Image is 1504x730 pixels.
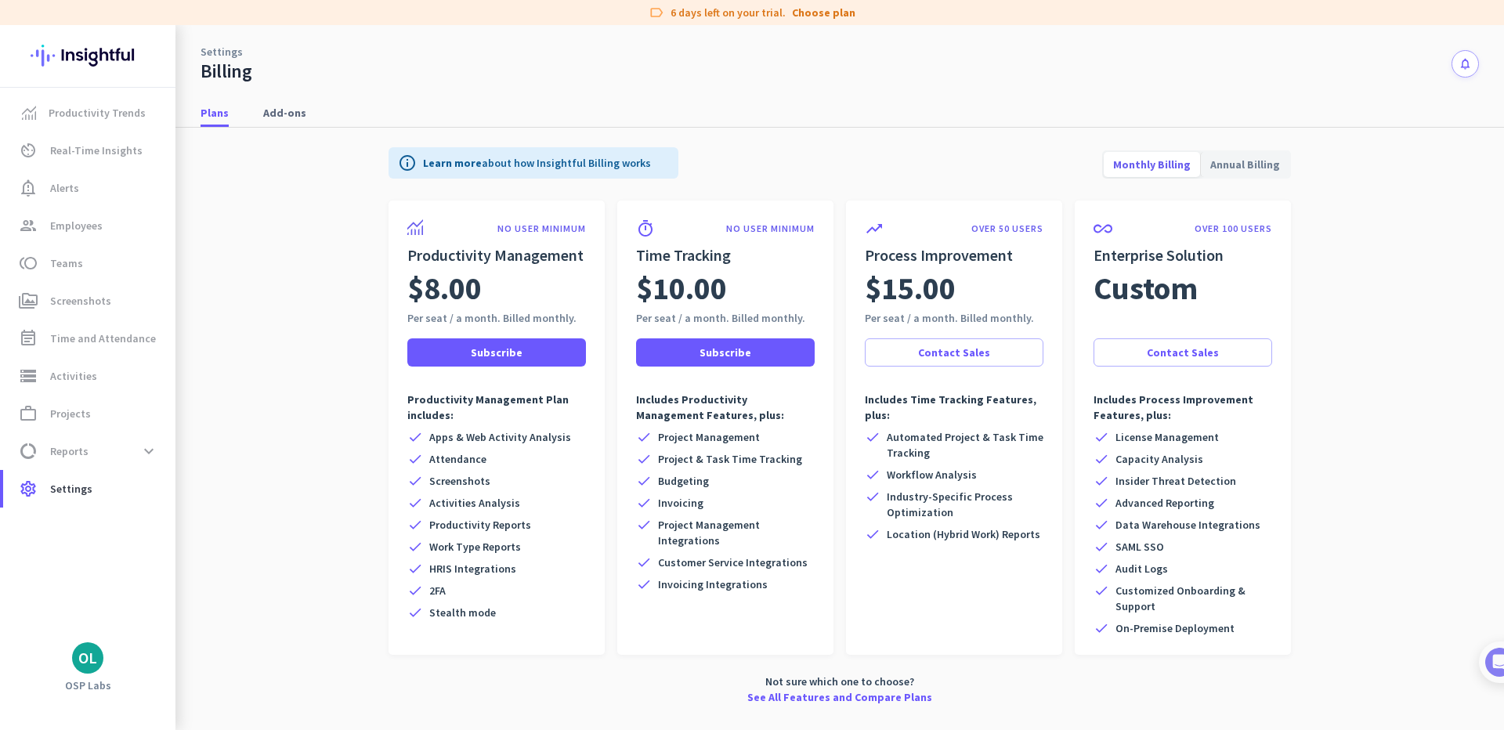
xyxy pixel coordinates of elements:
i: check [1094,620,1109,636]
span: 2FA [429,583,446,598]
p: NO USER MINIMUM [726,222,815,235]
span: Project Management [658,429,760,445]
button: Subscribe [407,338,586,367]
i: timer [636,219,655,238]
span: Add-ons [263,105,306,121]
span: HRIS Integrations [429,561,516,576]
div: Add employees [60,273,266,288]
span: License Management [1115,429,1219,445]
span: Home [23,528,55,539]
i: check [407,473,423,489]
button: Help [157,489,235,551]
p: Productivity Management Plan includes: [407,392,586,423]
span: Workflow Analysis [887,467,977,482]
p: Includes Time Tracking Features, plus: [865,392,1043,423]
div: You're just a few steps away from completing the essential app setup [22,117,291,154]
span: Budgeting [658,473,709,489]
p: NO USER MINIMUM [497,222,586,235]
p: Includes Process Improvement Features, plus: [1094,392,1272,423]
div: It's time to add your employees! This is crucial since Insightful will start collecting their act... [60,298,273,364]
a: perm_mediaScreenshots [3,282,175,320]
span: Screenshots [429,473,490,489]
div: Per seat / a month. Billed monthly. [865,310,1043,326]
span: Productivity Reports [429,517,531,533]
span: Settings [50,479,92,498]
span: Industry-Specific Process Optimization [887,489,1043,520]
i: notifications [1459,57,1472,70]
span: Customized Onboarding & Support [1115,583,1272,614]
span: SAML SSO [1115,539,1164,555]
i: check [407,495,423,511]
span: Reports [50,442,89,461]
button: Add your employees [60,377,211,408]
span: Monthly Billing [1104,146,1200,183]
div: 2Initial tracking settings and how to edit them [29,446,284,482]
i: check [407,451,423,467]
i: check [1094,561,1109,576]
i: check [865,489,880,504]
span: Project & Task Time Tracking [658,451,802,467]
button: notifications [1452,50,1479,78]
span: Messages [91,528,145,539]
span: $8.00 [407,266,482,310]
button: Tasks [235,489,313,551]
span: Screenshots [50,291,111,310]
i: trending_up [865,219,884,238]
a: tollTeams [3,244,175,282]
img: Insightful logo [31,25,145,86]
span: Alerts [50,179,79,197]
span: Productivity Trends [49,103,146,122]
img: Profile image for Tamara [56,164,81,189]
span: $15.00 [865,266,956,310]
i: perm_media [19,291,38,310]
span: Work Type Reports [429,539,521,555]
span: Teams [50,254,83,273]
p: OVER 50 USERS [971,222,1043,235]
span: Annual Billing [1201,146,1289,183]
span: Invoicing Integrations [658,576,768,592]
i: work_outline [19,404,38,423]
span: Insider Threat Detection [1115,473,1236,489]
span: Apps & Web Activity Analysis [429,429,571,445]
i: group [19,216,38,235]
span: Activities [50,367,97,385]
i: info [398,154,417,172]
i: check [1094,583,1109,598]
div: 1Add employees [29,267,284,292]
span: Contact Sales [1147,345,1219,360]
span: Data Warehouse Integrations [1115,517,1260,533]
span: Plans [201,105,229,121]
a: Learn more [423,156,482,170]
span: On-Premise Deployment [1115,620,1235,636]
span: Audit Logs [1115,561,1168,576]
i: check [1094,495,1109,511]
i: check [1094,473,1109,489]
h1: Tasks [133,7,183,34]
p: Includes Productivity Management Features, plus: [636,392,815,423]
div: Close [275,6,303,34]
p: 4 steps [16,206,56,222]
a: settingsSettings [3,470,175,508]
i: check [407,561,423,576]
a: av_timerReal-Time Insights [3,132,175,169]
i: check [865,526,880,542]
i: check [407,429,423,445]
span: Subscribe [700,345,751,360]
i: all_inclusive [1094,219,1112,238]
i: check [407,539,423,555]
i: toll [19,254,38,273]
span: Employees [50,216,103,235]
button: expand_more [135,437,163,465]
i: settings [19,479,38,498]
a: Contact Sales [865,338,1043,367]
i: check [407,583,423,598]
span: Attendance [429,451,486,467]
span: Location (Hybrid Work) Reports [887,526,1040,542]
i: event_note [19,329,38,348]
i: check [865,467,880,482]
p: About 10 minutes [200,206,298,222]
i: check [636,473,652,489]
i: check [636,555,652,570]
img: product-icon [407,219,423,235]
span: Project Management Integrations [658,517,815,548]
